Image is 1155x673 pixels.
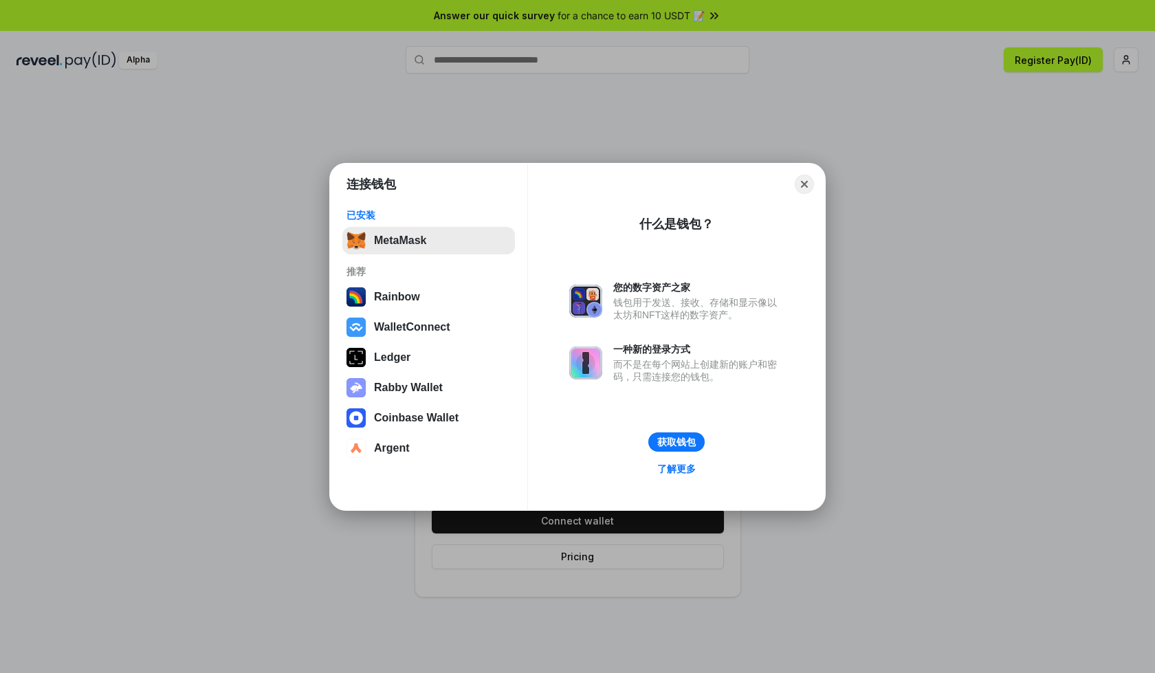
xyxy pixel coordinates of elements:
[346,318,366,337] img: svg+xml,%3Csvg%20width%3D%2228%22%20height%3D%2228%22%20viewBox%3D%220%200%2028%2028%22%20fill%3D...
[795,175,814,194] button: Close
[648,432,705,452] button: 获取钱包
[374,412,459,424] div: Coinbase Wallet
[346,348,366,367] img: svg+xml,%3Csvg%20xmlns%3D%22http%3A%2F%2Fwww.w3.org%2F2000%2Fsvg%22%20width%3D%2228%22%20height%3...
[374,321,450,333] div: WalletConnect
[346,287,366,307] img: svg+xml,%3Csvg%20width%3D%22120%22%20height%3D%22120%22%20viewBox%3D%220%200%20120%20120%22%20fil...
[613,281,784,294] div: 您的数字资产之家
[374,234,426,247] div: MetaMask
[346,209,511,221] div: 已安装
[342,374,515,401] button: Rabby Wallet
[374,382,443,394] div: Rabby Wallet
[346,408,366,428] img: svg+xml,%3Csvg%20width%3D%2228%22%20height%3D%2228%22%20viewBox%3D%220%200%2028%2028%22%20fill%3D...
[342,313,515,341] button: WalletConnect
[342,344,515,371] button: Ledger
[569,285,602,318] img: svg+xml,%3Csvg%20xmlns%3D%22http%3A%2F%2Fwww.w3.org%2F2000%2Fsvg%22%20fill%3D%22none%22%20viewBox...
[374,442,410,454] div: Argent
[639,216,714,232] div: 什么是钱包？
[346,439,366,458] img: svg+xml,%3Csvg%20width%3D%2228%22%20height%3D%2228%22%20viewBox%3D%220%200%2028%2028%22%20fill%3D...
[374,291,420,303] div: Rainbow
[374,351,410,364] div: Ledger
[346,231,366,250] img: svg+xml,%3Csvg%20fill%3D%22none%22%20height%3D%2233%22%20viewBox%3D%220%200%2035%2033%22%20width%...
[657,463,696,475] div: 了解更多
[342,404,515,432] button: Coinbase Wallet
[613,296,784,321] div: 钱包用于发送、接收、存储和显示像以太坊和NFT这样的数字资产。
[613,343,784,355] div: 一种新的登录方式
[342,227,515,254] button: MetaMask
[346,176,396,192] h1: 连接钱包
[613,358,784,383] div: 而不是在每个网站上创建新的账户和密码，只需连接您的钱包。
[346,378,366,397] img: svg+xml,%3Csvg%20xmlns%3D%22http%3A%2F%2Fwww.w3.org%2F2000%2Fsvg%22%20fill%3D%22none%22%20viewBox...
[346,265,511,278] div: 推荐
[649,460,704,478] a: 了解更多
[657,436,696,448] div: 获取钱包
[342,283,515,311] button: Rainbow
[569,346,602,379] img: svg+xml,%3Csvg%20xmlns%3D%22http%3A%2F%2Fwww.w3.org%2F2000%2Fsvg%22%20fill%3D%22none%22%20viewBox...
[342,434,515,462] button: Argent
